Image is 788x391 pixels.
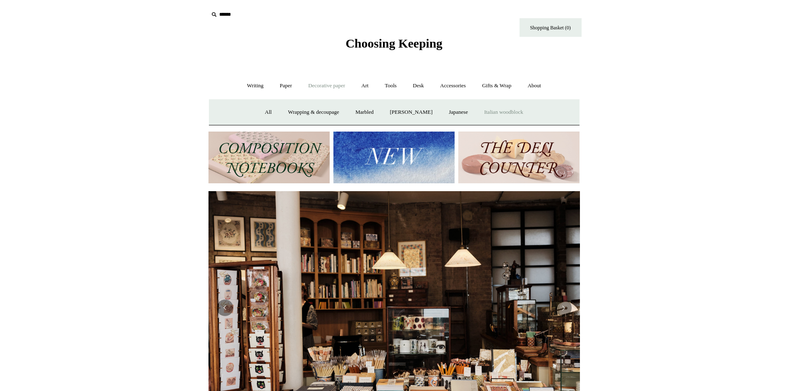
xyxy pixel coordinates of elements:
img: The Deli Counter [458,132,580,183]
a: Gifts & Wrap [474,75,519,97]
a: [PERSON_NAME] [382,101,440,123]
a: Japanese [441,101,475,123]
span: Choosing Keeping [345,36,442,50]
button: Previous [217,300,233,316]
img: New.jpg__PID:f73bdf93-380a-4a35-bcfe-7823039498e1 [333,132,455,183]
a: Tools [377,75,404,97]
button: Next [555,300,572,316]
img: 202302 Composition ledgers.jpg__PID:69722ee6-fa44-49dd-a067-31375e5d54ec [208,132,330,183]
a: Marbled [348,101,381,123]
a: Decorative paper [301,75,352,97]
a: Accessories [433,75,473,97]
a: Choosing Keeping [345,43,442,49]
a: Paper [272,75,299,97]
a: Wrapping & decoupage [280,101,347,123]
a: About [520,75,548,97]
a: Italian woodblock [477,101,530,123]
a: Writing [240,75,271,97]
a: Shopping Basket (0) [520,18,582,37]
a: Art [354,75,376,97]
a: All [257,101,279,123]
a: Desk [405,75,431,97]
